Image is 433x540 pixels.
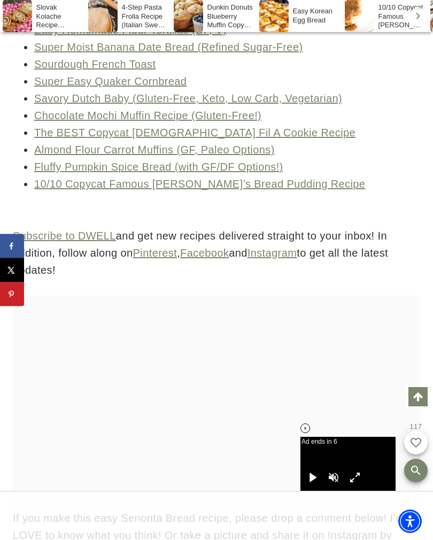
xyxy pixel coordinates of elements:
p: and get new recipes delivered straight to your inbox! In addition, follow along on , and to get a... [13,227,420,279]
iframe: Advertisement [22,492,411,540]
a: Fluffy Pumpkin Spice Bread (with GF/DF Options!) [34,161,283,173]
iframe: Advertisement [13,296,420,474]
a: Super Easy Quaker Cornbread [34,75,187,87]
a: Savory Dutch Baby (Gluten-Free, Keto, Low Carb, Vegetarian) [34,92,342,104]
a: Scroll to top [408,387,428,406]
a: Subscribe to DWELL [13,230,116,242]
a: Almond Flour Carrot Muffins (GF, Paleo Options) [34,144,275,156]
a: The BEST Copycat [DEMOGRAPHIC_DATA] Fil A Cookie Recipe [34,127,355,138]
a: Chocolate Mochi Muffin Recipe (Gluten-Free!) [34,110,261,121]
a: Facebook [180,247,229,259]
a: Sourdough French Toast [34,58,156,70]
div: Accessibility Menu [398,510,422,533]
a: Super Moist Banana Date Bread (Refined Sugar-Free) [34,41,303,53]
a: Instagram [248,247,297,259]
a: 10/10 Copycat Famous [PERSON_NAME]’s Bread Pudding Recipe [34,178,365,190]
a: Pinterest [133,247,177,259]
